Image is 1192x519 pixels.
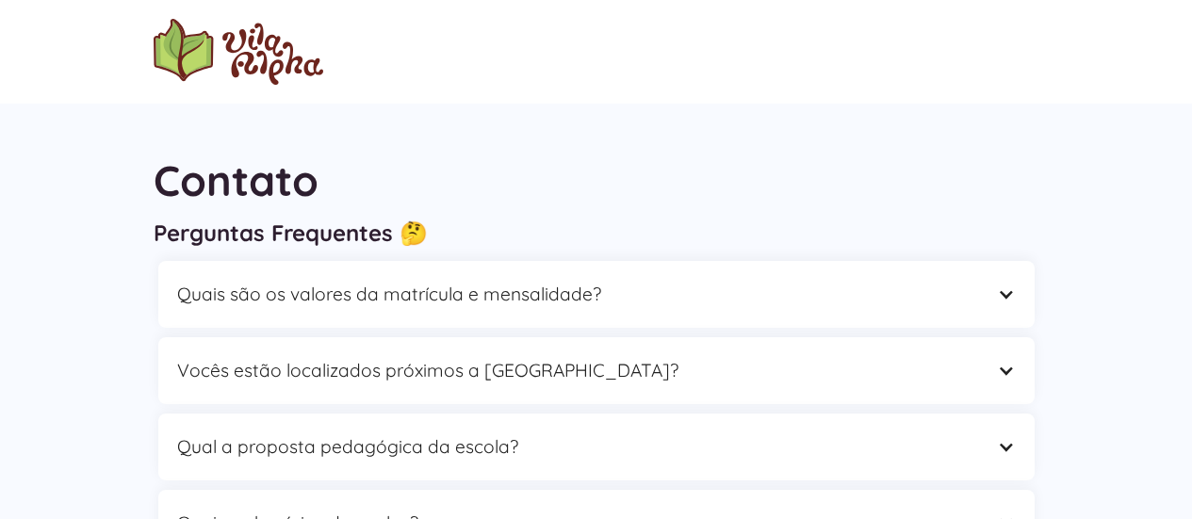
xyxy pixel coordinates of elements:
div: Vocês estão localizados próximos a [GEOGRAPHIC_DATA]? [177,356,978,385]
div: Qual a proposta pedagógica da escola? [177,432,978,462]
div: Qual a proposta pedagógica da escola? [158,414,1035,480]
h1: Contato [154,151,1039,210]
div: Quais são os valores da matrícula e mensalidade? [158,261,1035,328]
a: home [154,19,323,85]
div: Vocês estão localizados próximos a [GEOGRAPHIC_DATA]? [158,337,1035,404]
h3: Perguntas Frequentes 🤔 [154,219,1039,247]
img: logo Escola Vila Alpha [154,19,323,85]
div: Quais são os valores da matrícula e mensalidade? [177,280,978,309]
